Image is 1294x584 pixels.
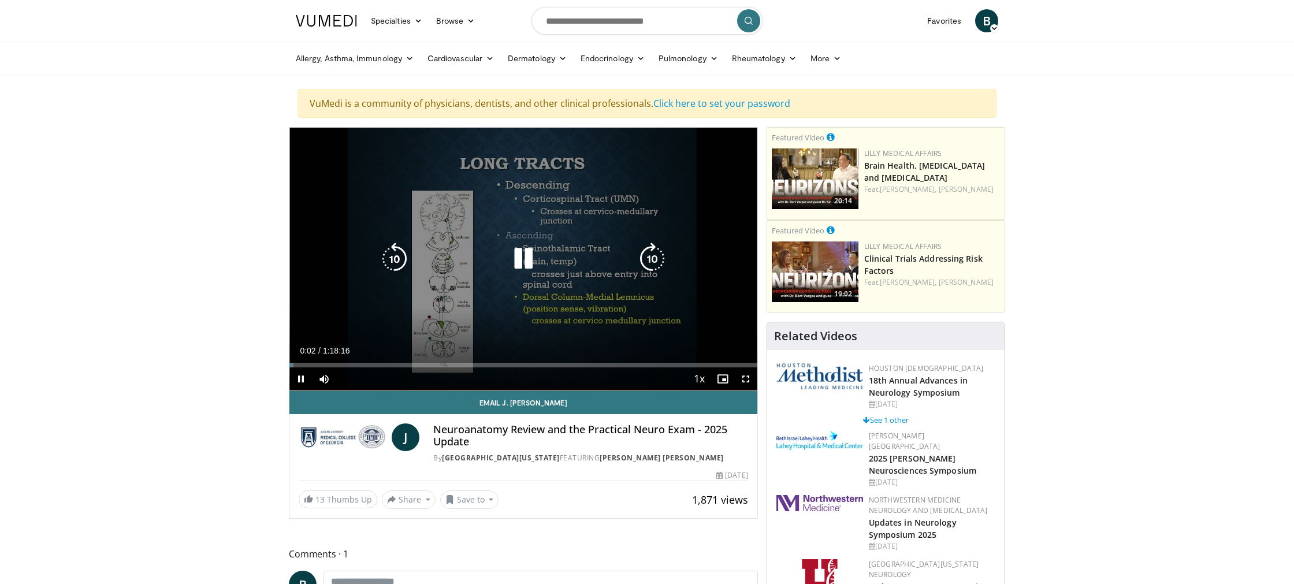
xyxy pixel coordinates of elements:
[772,132,824,143] small: Featured Video
[442,453,560,463] a: [GEOGRAPHIC_DATA][US_STATE]
[716,470,748,481] div: [DATE]
[318,346,321,355] span: /
[776,431,863,450] img: e7977282-282c-4444-820d-7cc2733560fd.jpg.150x105_q85_autocrop_double_scale_upscale_version-0.2.jpg
[433,423,748,448] h4: Neuroanatomy Review and the Practical Neuro Exam - 2025 Update
[600,453,724,463] a: [PERSON_NAME] [PERSON_NAME]
[804,47,848,70] a: More
[531,7,763,35] input: Search topics, interventions
[300,346,315,355] span: 0:02
[776,363,863,389] img: 5e4488cc-e109-4a4e-9fd9-73bb9237ee91.png.150x105_q85_autocrop_double_scale_upscale_version-0.2.png
[869,375,968,398] a: 18th Annual Advances in Neurology Symposium
[864,184,1000,195] div: Feat.
[734,367,757,390] button: Fullscreen
[831,196,856,206] span: 20:14
[869,399,995,410] div: [DATE]
[880,184,936,194] a: [PERSON_NAME],
[920,9,968,32] a: Favorites
[864,160,986,183] a: Brain Health, [MEDICAL_DATA] and [MEDICAL_DATA]
[289,363,757,367] div: Progress Bar
[939,184,994,194] a: [PERSON_NAME]
[421,47,501,70] a: Cardiovascular
[864,241,942,251] a: Lilly Medical Affairs
[298,89,996,118] div: VuMedi is a community of physicians, dentists, and other clinical professionals.
[652,47,725,70] a: Pulmonology
[772,241,858,302] a: 19:02
[772,241,858,302] img: 1541e73f-d457-4c7d-a135-57e066998777.png.150x105_q85_crop-smart_upscale.jpg
[289,47,421,70] a: Allergy, Asthma, Immunology
[688,367,711,390] button: Playback Rate
[289,128,757,391] video-js: Video Player
[864,277,1000,288] div: Feat.
[296,15,357,27] img: VuMedi Logo
[831,289,856,299] span: 19:02
[574,47,652,70] a: Endocrinology
[289,367,313,390] button: Pause
[772,225,824,236] small: Featured Video
[653,97,790,110] a: Click here to set your password
[869,363,983,373] a: Houston [DEMOGRAPHIC_DATA]
[429,9,482,32] a: Browse
[364,9,429,32] a: Specialties
[939,277,994,287] a: [PERSON_NAME]
[299,490,377,508] a: 13 Thumbs Up
[440,490,499,509] button: Save to
[869,495,988,515] a: Northwestern Medicine Neurology and [MEDICAL_DATA]
[772,148,858,209] img: ca157f26-4c4a-49fd-8611-8e91f7be245d.png.150x105_q85_crop-smart_upscale.jpg
[289,546,758,561] span: Comments 1
[315,494,325,505] span: 13
[313,367,336,390] button: Mute
[289,391,757,414] a: Email J. [PERSON_NAME]
[772,148,858,209] a: 20:14
[880,277,936,287] a: [PERSON_NAME],
[711,367,734,390] button: Enable picture-in-picture mode
[392,423,419,451] a: J
[869,431,940,451] a: [PERSON_NAME][GEOGRAPHIC_DATA]
[692,493,748,507] span: 1,871 views
[869,477,995,488] div: [DATE]
[864,148,942,158] a: Lilly Medical Affairs
[863,415,909,425] a: See 1 other
[975,9,998,32] a: B
[869,559,979,579] a: [GEOGRAPHIC_DATA][US_STATE] Neurology
[774,329,857,343] h4: Related Videos
[869,453,976,476] a: 2025 [PERSON_NAME] Neurosciences Symposium
[382,490,436,509] button: Share
[776,495,863,511] img: 2a462fb6-9365-492a-ac79-3166a6f924d8.png.150x105_q85_autocrop_double_scale_upscale_version-0.2.jpg
[299,423,387,451] img: Medical College of Georgia - Augusta University
[869,517,957,540] a: Updates in Neurology Symposium 2025
[501,47,574,70] a: Dermatology
[864,253,983,276] a: Clinical Trials Addressing Risk Factors
[725,47,804,70] a: Rheumatology
[869,541,995,552] div: [DATE]
[323,346,350,355] span: 1:18:16
[433,453,748,463] div: By FEATURING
